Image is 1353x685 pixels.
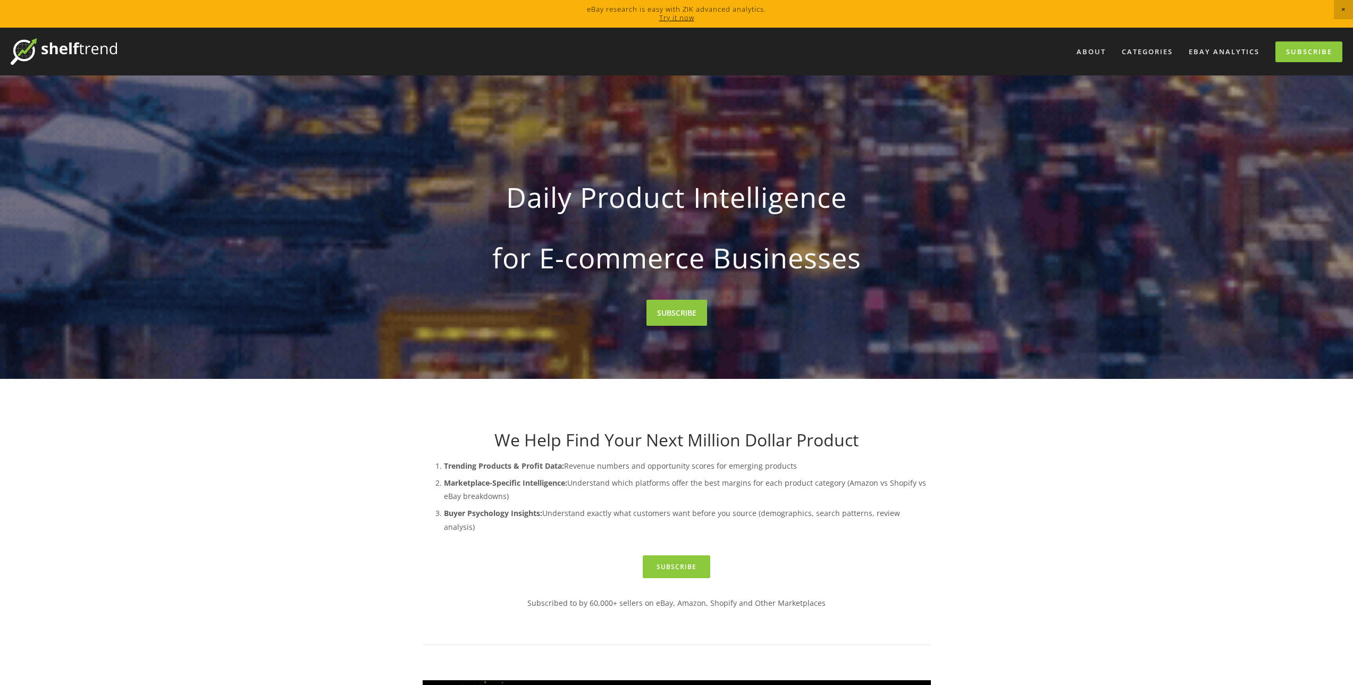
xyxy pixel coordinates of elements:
p: Subscribed to by 60,000+ sellers on eBay, Amazon, Shopify and Other Marketplaces [423,596,931,610]
div: Categories [1115,43,1180,61]
h1: We Help Find Your Next Million Dollar Product [423,430,931,450]
strong: Trending Products & Profit Data: [444,461,564,471]
a: SUBSCRIBE [646,300,707,326]
a: Subscribe [643,555,710,578]
a: Subscribe [1275,41,1342,62]
a: eBay Analytics [1182,43,1266,61]
p: Understand exactly what customers want before you source (demographics, search patterns, review a... [444,506,931,533]
strong: for E-commerce Businesses [440,233,914,283]
p: Revenue numbers and opportunity scores for emerging products [444,459,931,472]
img: ShelfTrend [11,38,117,65]
strong: Daily Product Intelligence [440,172,914,222]
strong: Buyer Psychology Insights: [444,508,542,518]
p: Understand which platforms offer the best margins for each product category (Amazon vs Shopify vs... [444,476,931,503]
a: About [1070,43,1113,61]
a: Try it now [659,13,694,22]
strong: Marketplace-Specific Intelligence: [444,478,567,488]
